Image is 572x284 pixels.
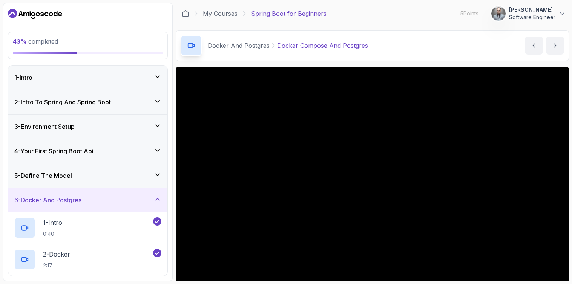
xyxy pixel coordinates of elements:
button: user profile image[PERSON_NAME]Software Engineer [491,6,566,21]
p: Docker Compose And Postgres [277,41,368,50]
p: Docker And Postgres [208,41,270,50]
button: 2-Intro To Spring And Spring Boot [8,90,167,114]
p: 5 Points [460,10,478,17]
h3: 2 - Intro To Spring And Spring Boot [14,98,111,107]
p: 0:40 [43,230,62,238]
button: 1-Intro [8,66,167,90]
button: 6-Docker And Postgres [8,188,167,212]
p: [PERSON_NAME] [509,6,555,14]
button: previous content [525,37,543,55]
h3: 3 - Environment Setup [14,122,75,131]
span: completed [13,38,58,45]
p: Software Engineer [509,14,555,21]
iframe: chat widget [540,254,564,276]
p: Spring Boot for Beginners [251,9,327,18]
a: Dashboard [182,10,189,17]
a: My Courses [203,9,238,18]
button: 2-Docker2:17 [14,249,161,270]
button: next content [546,37,564,55]
h3: 5 - Define The Model [14,171,72,180]
p: 2:17 [43,262,70,269]
iframe: To enrich screen reader interactions, please activate Accessibility in Grammarly extension settings [429,118,564,250]
h3: 4 - Your First Spring Boot Api [14,147,94,156]
button: 4-Your First Spring Boot Api [8,139,167,163]
a: Dashboard [8,8,62,20]
img: user profile image [491,6,506,21]
h3: 6 - Docker And Postgres [14,195,81,205]
button: 1-Intro0:40 [14,217,161,238]
button: 5-Define The Model [8,163,167,188]
button: 3-Environment Setup [8,115,167,139]
h3: 1 - Intro [14,73,32,82]
span: 43 % [13,38,27,45]
p: 2 - Docker [43,250,70,259]
p: 1 - Intro [43,218,62,227]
